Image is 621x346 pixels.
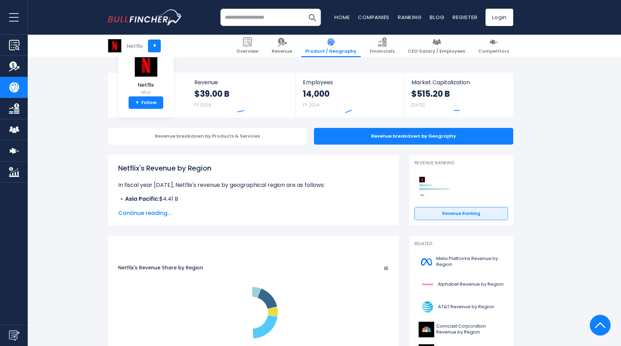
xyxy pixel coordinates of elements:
[414,160,508,166] p: Revenue Ranking
[296,73,404,118] a: Employees 14,000 FY 2024
[418,191,426,199] img: Walt Disney Company competitors logo
[438,282,504,287] span: Alphabet Revenue by Region
[194,88,229,99] strong: $39.00 B
[414,297,508,317] a: AT&T Revenue by Region
[438,304,494,310] span: AT&T Revenue by Region
[133,53,158,97] a: Netflix NFLX
[118,209,388,217] span: Continue reading...
[430,14,444,21] a: Blog
[419,322,434,337] img: CMCSA logo
[129,96,163,109] a: +Follow
[404,35,469,57] a: CEO Salary / Employees
[118,203,388,211] li: $12.39 B
[303,102,320,108] small: FY 2024
[301,35,361,57] a: Product / Geography
[134,89,158,96] small: NFLX
[108,39,121,52] img: NFLX logo
[232,35,263,57] a: Overview
[486,9,513,26] a: Login
[436,256,504,268] span: Meta Platforms Revenue by Region
[411,79,506,86] span: Market Capitalization
[418,175,426,184] img: Netflix competitors logo
[419,254,434,270] img: META logo
[248,340,260,344] text: 12.41 %
[108,9,182,25] a: Go to homepage
[272,49,292,54] span: Revenue
[125,203,141,211] b: EMEA:
[148,40,161,52] a: +
[303,79,397,86] span: Employees
[414,207,508,220] a: Revenue Ranking
[187,73,296,118] a: Revenue $39.00 B FY 2024
[275,315,288,320] text: 31.76 %
[478,49,509,54] span: Competitors
[127,42,143,50] div: Netflix
[134,82,158,88] span: Netflix
[118,195,388,203] li: $4.41 B
[411,88,450,99] strong: $515.20 B
[305,49,357,54] span: Product / Geography
[194,102,211,108] small: FY 2024
[414,275,508,294] a: Alphabet Revenue by Region
[134,54,158,77] img: NFLX logo
[108,9,182,25] img: bullfincher logo
[219,306,231,311] text: 44.51 %
[303,88,330,99] strong: 14,000
[436,323,504,335] span: Comcast Corporation Revenue by Region
[118,264,203,271] tspan: Netflix's Revenue Share by Region
[419,299,436,315] img: T logo
[108,128,307,145] div: Revenue breakdown by Products & Services
[314,128,513,145] div: Revenue breakdown by Geography
[268,35,296,57] a: Revenue
[118,163,388,173] h1: Netflix's Revenue by Region
[304,9,321,26] button: Search
[194,79,289,86] span: Revenue
[404,73,513,118] a: Market Capitalization $515.20 B [DATE]
[453,14,477,21] a: Register
[236,49,259,54] span: Overview
[398,14,421,21] a: Ranking
[411,102,425,108] small: [DATE]
[125,195,159,203] b: Asia Pacific:
[474,35,513,57] a: Competitors
[118,181,388,189] p: In fiscal year [DATE], Netflix's revenue by geographical region are as follows:
[358,14,390,21] a: Companies
[414,320,508,339] a: Comcast Corporation Revenue by Region
[419,277,436,292] img: GOOGL logo
[366,35,399,57] a: Financials
[414,252,508,271] a: Meta Platforms Revenue by Region
[135,100,139,106] strong: +
[414,241,508,247] p: Related
[334,14,350,21] a: Home
[257,284,268,288] text: 11.32 %
[408,49,465,54] span: CEO Salary / Employees
[370,49,395,54] span: Financials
